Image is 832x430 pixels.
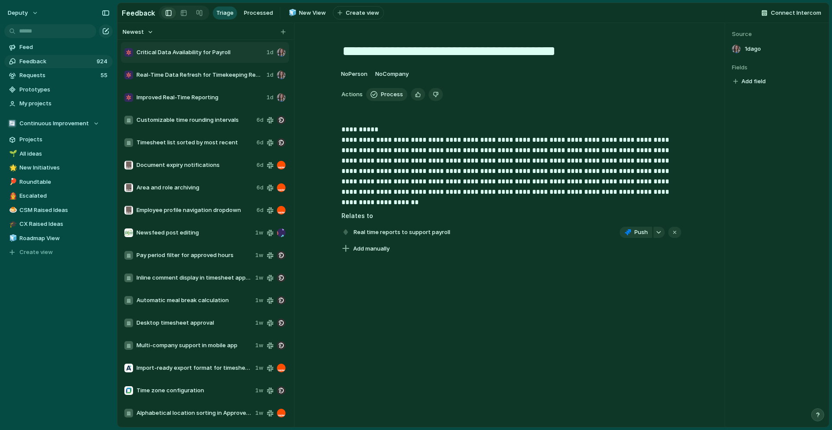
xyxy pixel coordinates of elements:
[136,319,252,327] span: Desktop timesheet approval
[4,6,43,20] button: deputy
[4,41,113,54] a: Feed
[255,319,263,327] span: 1w
[19,192,110,200] span: Escalated
[9,205,15,215] div: 🍮
[136,409,252,417] span: Alphabetical location sorting in Approve Timesheets
[19,178,110,186] span: Roundtable
[366,88,407,101] button: Process
[4,189,113,202] a: 👨‍🚒Escalated
[136,386,252,395] span: Time zone configuration
[255,409,263,417] span: 1w
[4,69,113,82] a: Requests55
[620,227,652,238] button: Push
[375,70,409,77] span: No Company
[136,296,252,305] span: Automatic meal break calculation
[266,71,273,79] span: 1d
[8,163,16,172] button: 🌟
[255,251,263,260] span: 1w
[136,183,253,192] span: Area and role archiving
[732,76,767,87] button: Add field
[121,26,155,38] button: Newest
[4,161,113,174] a: 🌟New Initiatives
[284,7,329,20] a: 🧊New View
[240,7,276,20] a: Processed
[8,9,28,17] span: deputy
[19,85,110,94] span: Prototypes
[136,161,253,169] span: Document expiry notifications
[255,364,263,372] span: 1w
[19,43,110,52] span: Feed
[758,7,825,20] button: Connect Intercom
[4,83,113,96] a: Prototypes
[339,67,370,81] button: NoPerson
[341,70,367,77] span: No Person
[732,30,822,39] span: Source
[338,243,393,255] button: Add manually
[8,234,16,243] button: 🧊
[732,63,822,72] span: Fields
[4,232,113,245] a: 🧊Roadmap View
[19,71,98,80] span: Requests
[19,234,110,243] span: Roadmap View
[4,176,113,189] a: 🏓Roundtable
[341,90,363,99] span: Actions
[123,28,144,36] span: Newest
[351,226,453,238] span: Real time reports to support payroll
[136,251,252,260] span: Pay period filter for approved hours
[4,55,113,68] a: Feedback924
[8,192,16,200] button: 👨‍🚒
[257,116,263,124] span: 6d
[266,93,273,102] span: 1d
[97,57,109,66] span: 924
[136,71,263,79] span: Real-Time Data Refresh for Timekeeping Reports
[136,206,253,215] span: Employee profile navigation dropdown
[255,386,263,395] span: 1w
[745,45,761,53] span: 1d ago
[136,116,253,124] span: Customizable time rounding intervals
[19,150,110,158] span: All ideas
[8,150,16,158] button: 🌱
[136,364,252,372] span: Import-ready export format for timesheets
[244,9,273,17] span: Processed
[346,9,379,17] span: Create view
[19,220,110,228] span: CX Raised Ideas
[299,9,326,17] span: New View
[381,90,403,99] span: Process
[4,147,113,160] a: 🌱All ideas
[4,218,113,231] a: 🎓CX Raised Ideas
[19,135,110,144] span: Projects
[257,161,263,169] span: 6d
[136,93,263,102] span: Improved Real-Time Reporting
[101,71,109,80] span: 55
[136,274,252,282] span: Inline comment display in timesheet approvals
[634,228,648,237] span: Push
[19,57,94,66] span: Feedback
[19,248,53,257] span: Create view
[741,77,766,86] span: Add field
[19,99,110,108] span: My projects
[122,8,155,18] h2: Feedback
[9,233,15,243] div: 🧊
[341,211,681,220] h3: Relates to
[8,119,16,128] div: 🔄
[213,7,237,20] a: Triage
[771,9,821,17] span: Connect Intercom
[4,117,113,130] button: 🔄Continuous Improvement
[333,6,384,20] button: Create view
[255,341,263,350] span: 1w
[136,228,252,237] span: Newsfeed post editing
[9,163,15,173] div: 🌟
[136,48,263,57] span: Critical Data Availability for Payroll
[257,206,263,215] span: 6d
[257,138,263,147] span: 6d
[353,244,390,253] span: Add manually
[4,204,113,217] div: 🍮CSM Raised Ideas
[8,178,16,186] button: 🏓
[255,228,263,237] span: 1w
